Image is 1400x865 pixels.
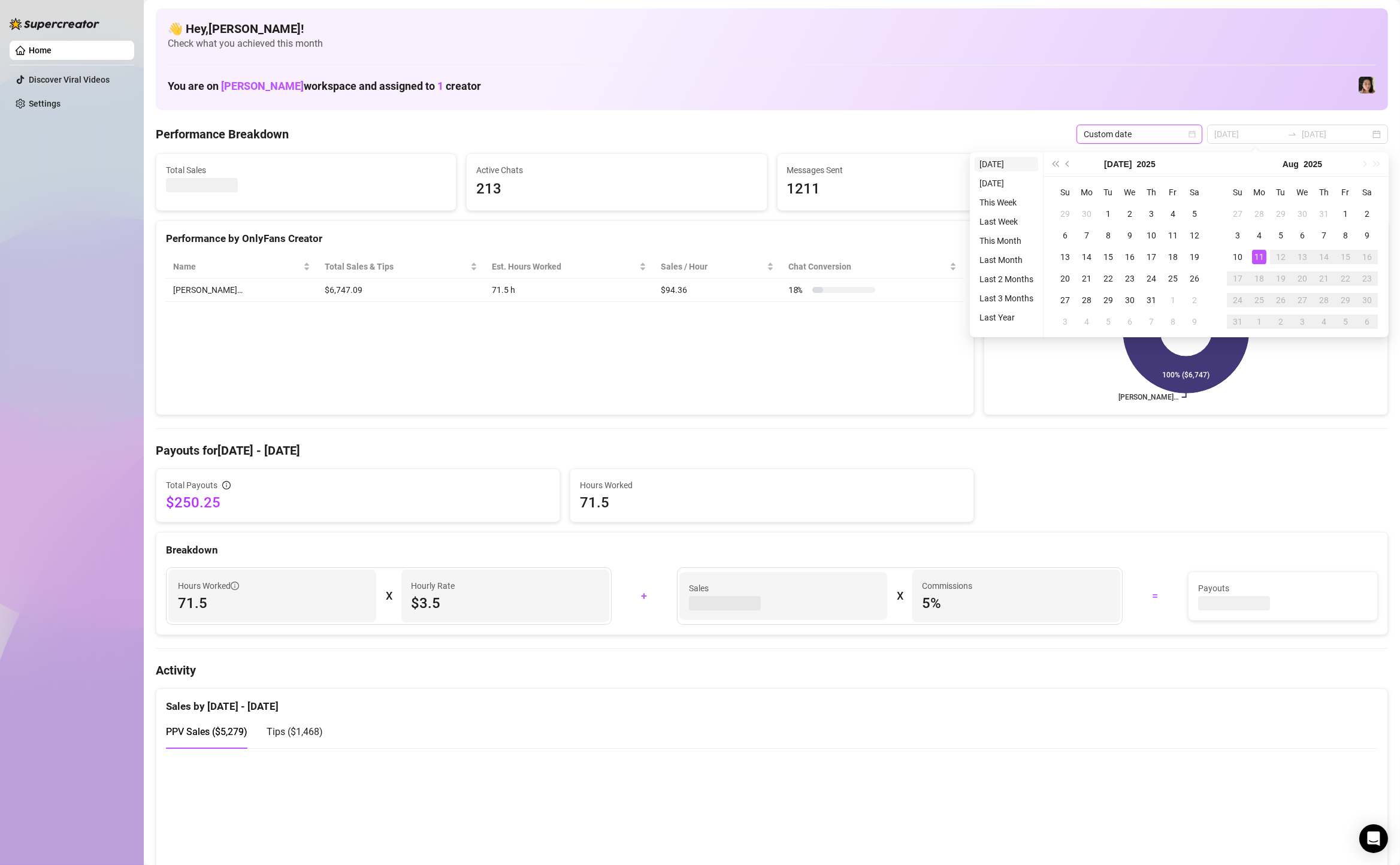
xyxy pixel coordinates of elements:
[156,126,289,143] h4: Performance Breakdown
[1230,293,1245,307] div: 24
[787,164,1068,177] span: Messages Sent
[386,586,392,606] div: X
[1058,293,1072,307] div: 27
[318,279,485,302] td: $6,747.09
[1270,246,1292,268] td: 2025-08-12
[1248,246,1270,268] td: 2025-08-11
[1144,314,1159,329] div: 7
[689,582,878,595] span: Sales
[166,479,217,492] span: Total Payouts
[975,195,1038,210] li: This Week
[1187,207,1202,221] div: 5
[1304,152,1322,176] button: Choose a year
[1123,228,1137,243] div: 9
[1162,268,1184,289] td: 2025-07-25
[231,582,239,590] span: info-circle
[922,594,1111,613] span: 5 %
[661,260,764,273] span: Sales / Hour
[1274,228,1288,243] div: 5
[325,260,468,273] span: Total Sales & Tips
[1144,207,1159,221] div: 3
[1141,203,1162,225] td: 2025-07-03
[1076,268,1097,289] td: 2025-07-21
[1187,271,1202,286] div: 26
[1292,203,1313,225] td: 2025-07-30
[1292,311,1313,332] td: 2025-09-03
[1295,207,1310,221] div: 30
[1123,250,1137,264] div: 16
[975,214,1038,229] li: Last Week
[1317,207,1331,221] div: 31
[1104,152,1132,176] button: Choose a month
[29,46,52,55] a: Home
[1252,293,1266,307] div: 25
[1141,225,1162,246] td: 2025-07-10
[1162,311,1184,332] td: 2025-08-08
[1058,228,1072,243] div: 6
[1162,225,1184,246] td: 2025-07-11
[975,291,1038,306] li: Last 3 Months
[1198,582,1368,595] span: Payouts
[975,253,1038,267] li: Last Month
[178,594,367,613] span: 71.5
[10,18,99,30] img: logo-BBDzfeDw.svg
[1356,268,1378,289] td: 2025-08-23
[156,662,1388,679] h4: Activity
[1058,207,1072,221] div: 29
[922,579,972,592] article: Commissions
[1054,182,1076,203] th: Su
[1119,268,1141,289] td: 2025-07-23
[1292,182,1313,203] th: We
[1184,268,1205,289] td: 2025-07-26
[1084,125,1195,143] span: Custom date
[1270,203,1292,225] td: 2025-07-29
[1292,225,1313,246] td: 2025-08-06
[1080,228,1094,243] div: 7
[166,689,1378,715] div: Sales by [DATE] - [DATE]
[1119,203,1141,225] td: 2025-07-02
[1313,203,1335,225] td: 2025-07-31
[1313,268,1335,289] td: 2025-08-21
[485,279,654,302] td: 71.5 h
[1338,207,1353,221] div: 1
[1230,207,1245,221] div: 27
[29,99,61,108] a: Settings
[1287,129,1297,139] span: swap-right
[1252,314,1266,329] div: 1
[1335,182,1356,203] th: Fr
[975,176,1038,190] li: [DATE]
[166,164,446,177] span: Total Sales
[168,80,481,93] h1: You are on workspace and assigned to creator
[1360,314,1374,329] div: 6
[476,164,757,177] span: Active Chats
[1097,182,1119,203] th: Tu
[166,493,550,512] span: $250.25
[1295,293,1310,307] div: 27
[1335,311,1356,332] td: 2025-09-05
[1162,203,1184,225] td: 2025-07-04
[1162,246,1184,268] td: 2025-07-18
[1119,182,1141,203] th: We
[1356,182,1378,203] th: Sa
[1283,152,1299,176] button: Choose a month
[437,80,443,92] span: 1
[1101,228,1115,243] div: 8
[1295,250,1310,264] div: 13
[1076,225,1097,246] td: 2025-07-07
[1080,271,1094,286] div: 21
[781,255,964,279] th: Chat Conversion
[1141,268,1162,289] td: 2025-07-24
[975,310,1038,325] li: Last Year
[1295,228,1310,243] div: 6
[1080,314,1094,329] div: 4
[1101,271,1115,286] div: 22
[492,260,637,273] div: Est. Hours Worked
[1317,228,1331,243] div: 7
[267,726,323,737] span: Tips ( $1,468 )
[654,279,781,302] td: $94.36
[1101,250,1115,264] div: 15
[1166,228,1180,243] div: 11
[1119,225,1141,246] td: 2025-07-09
[1189,131,1196,138] span: calendar
[1248,289,1270,311] td: 2025-08-25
